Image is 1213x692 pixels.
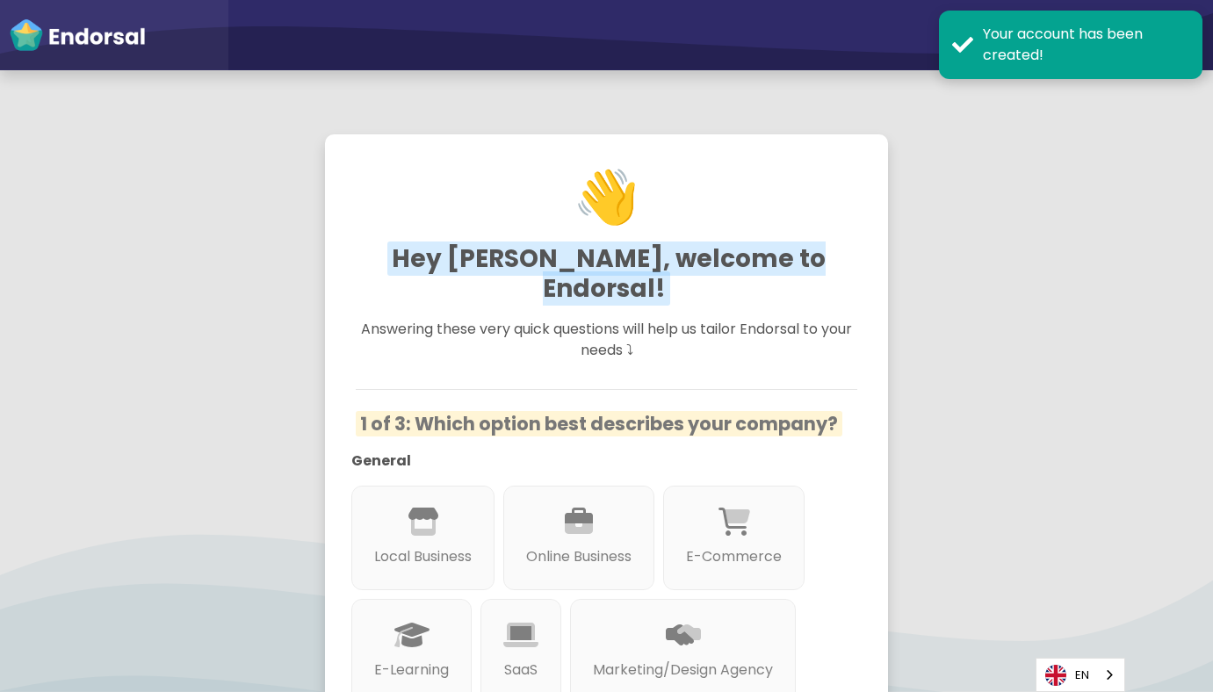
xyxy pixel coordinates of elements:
[1036,658,1125,692] div: Language
[1036,659,1124,691] a: EN
[351,451,835,472] p: General
[1036,658,1125,692] aside: Language selected: English
[354,122,858,270] h1: 👋
[374,546,472,567] p: Local Business
[686,546,782,567] p: E-Commerce
[361,319,852,360] span: Answering these very quick questions will help us tailor Endorsal to your needs ⤵︎
[387,241,826,306] span: Hey [PERSON_NAME], welcome to Endorsal!
[356,411,842,436] span: 1 of 3: Which option best describes your company?
[593,660,773,681] p: Marketing/Design Agency
[526,546,632,567] p: Online Business
[374,660,449,681] p: E-Learning
[503,660,538,681] p: SaaS
[983,24,1189,66] div: Your account has been created!
[9,18,146,53] img: endorsal-logo-white@2x.png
